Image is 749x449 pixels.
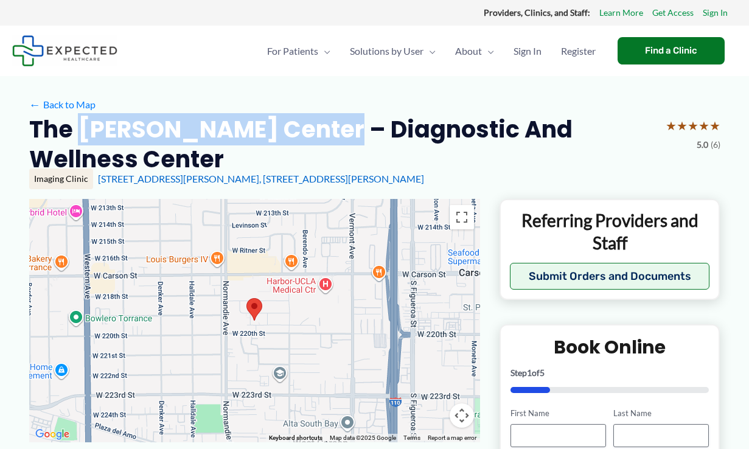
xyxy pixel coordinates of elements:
span: ★ [688,114,698,137]
p: Step of [510,369,709,377]
h2: Book Online [510,335,709,359]
span: ★ [698,114,709,137]
span: Menu Toggle [423,30,436,72]
div: Imaging Clinic [29,169,93,189]
a: Learn More [599,5,643,21]
a: Register [551,30,605,72]
img: Expected Healthcare Logo - side, dark font, small [12,35,117,66]
span: ★ [677,114,688,137]
nav: Primary Site Navigation [257,30,605,72]
button: Submit Orders and Documents [510,263,710,290]
a: Sign In [504,30,551,72]
a: Report a map error [428,434,476,441]
span: 5 [540,367,545,378]
span: Menu Toggle [482,30,494,72]
span: Menu Toggle [318,30,330,72]
a: Solutions by UserMenu Toggle [340,30,445,72]
a: AboutMenu Toggle [445,30,504,72]
a: Terms (opens in new tab) [403,434,420,441]
span: Register [561,30,596,72]
span: About [455,30,482,72]
button: Map camera controls [450,403,474,428]
a: For PatientsMenu Toggle [257,30,340,72]
span: ★ [709,114,720,137]
span: 5.0 [697,137,708,153]
a: Find a Clinic [618,37,725,64]
label: First Name [510,408,606,419]
span: ★ [666,114,677,137]
a: ←Back to Map [29,96,96,114]
img: Google [32,426,72,442]
button: Keyboard shortcuts [269,434,322,442]
span: For Patients [267,30,318,72]
button: Toggle fullscreen view [450,205,474,229]
strong: Providers, Clinics, and Staff: [484,7,590,18]
a: Open this area in Google Maps (opens a new window) [32,426,72,442]
span: (6) [711,137,720,153]
a: Get Access [652,5,694,21]
span: 1 [527,367,532,378]
span: Solutions by User [350,30,423,72]
h2: The [PERSON_NAME] Center – Diagnostic and Wellness Center [29,114,656,175]
p: Referring Providers and Staff [510,209,710,254]
span: Map data ©2025 Google [330,434,396,441]
a: [STREET_ADDRESS][PERSON_NAME], [STREET_ADDRESS][PERSON_NAME] [98,173,424,184]
span: Sign In [514,30,542,72]
span: ← [29,99,41,110]
a: Sign In [703,5,728,21]
label: Last Name [613,408,709,419]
